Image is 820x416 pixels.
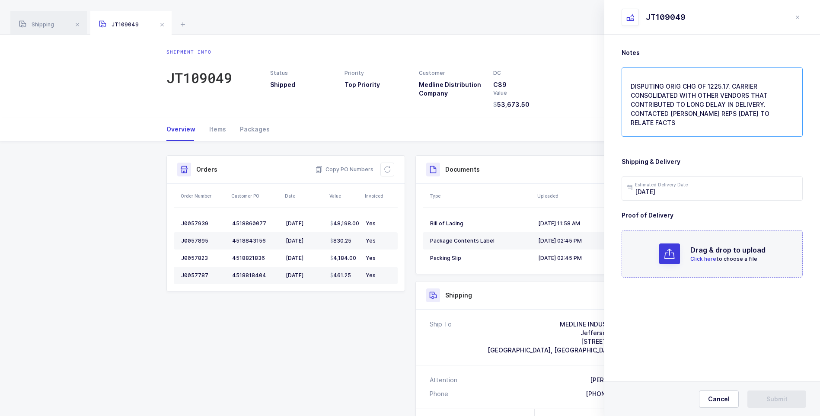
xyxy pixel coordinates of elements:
[419,69,483,77] div: Customer
[315,165,373,174] button: Copy PO Numbers
[286,255,323,262] div: [DATE]
[690,255,766,263] p: to choose a file
[181,272,225,279] div: J0057787
[430,255,531,262] div: Packing Slip
[286,272,323,279] div: [DATE]
[488,320,639,329] div: MEDLINE INDUSTRIES, INC.
[445,291,472,300] h3: Shipping
[330,220,359,227] span: 48,198.00
[366,237,376,244] span: Yes
[366,220,376,227] span: Yes
[538,255,639,262] div: [DATE] 02:45 PM
[708,395,730,403] span: Cancel
[232,220,279,227] div: 4518860077
[419,80,483,98] h3: Medline Distribution Company
[330,237,351,244] span: 830.25
[196,165,217,174] h3: Orders
[231,192,280,199] div: Customer PO
[19,21,54,28] span: Shipping
[493,80,557,89] h3: C89
[537,192,644,199] div: Uploaded
[181,237,225,244] div: J0057895
[430,192,532,199] div: Type
[329,192,360,199] div: Value
[430,376,457,384] div: Attention
[232,272,279,279] div: 4518818404
[232,255,279,262] div: 4518821836
[166,48,232,55] div: Shipment info
[622,157,803,166] h3: Shipping & Delivery
[430,390,448,398] div: Phone
[690,256,716,262] span: Click here
[365,192,395,199] div: Invoiced
[270,80,334,89] h3: Shipped
[488,337,639,346] div: [STREET_ADDRESS]
[488,346,639,354] span: [GEOGRAPHIC_DATA], [GEOGRAPHIC_DATA], 47130
[493,100,530,109] span: 53,673.50
[330,272,351,279] span: 461.25
[270,69,334,77] div: Status
[622,211,803,220] h3: Proof of Delivery
[366,272,376,278] span: Yes
[233,118,270,141] div: Packages
[366,255,376,261] span: Yes
[493,69,557,77] div: DC
[538,220,639,227] div: [DATE] 11:58 AM
[166,118,202,141] div: Overview
[345,69,408,77] div: Priority
[181,192,226,199] div: Order Number
[766,395,788,403] span: Submit
[232,237,279,244] div: 4518843156
[538,237,639,244] div: [DATE] 02:45 PM
[747,390,806,408] button: Submit
[699,390,739,408] button: Cancel
[646,12,686,22] div: JT109049
[181,220,225,227] div: J0057939
[286,220,323,227] div: [DATE]
[493,89,557,97] div: Value
[330,255,356,262] span: 4,184.00
[488,329,639,337] div: Jeffersonville- C89
[445,165,480,174] h3: Documents
[792,12,803,22] button: close drawer
[590,376,639,384] div: [PERSON_NAME]
[285,192,324,199] div: Date
[430,237,531,244] div: Package Contents Label
[99,21,139,28] span: JT109049
[622,48,803,57] h3: Notes
[430,220,531,227] div: Bill of Lading
[690,245,766,255] h2: Drag & drop to upload
[345,80,408,89] h3: Top Priority
[286,237,323,244] div: [DATE]
[181,255,225,262] div: J0057823
[202,118,233,141] div: Items
[586,390,639,398] div: [PHONE_NUMBER]
[430,320,452,355] div: Ship To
